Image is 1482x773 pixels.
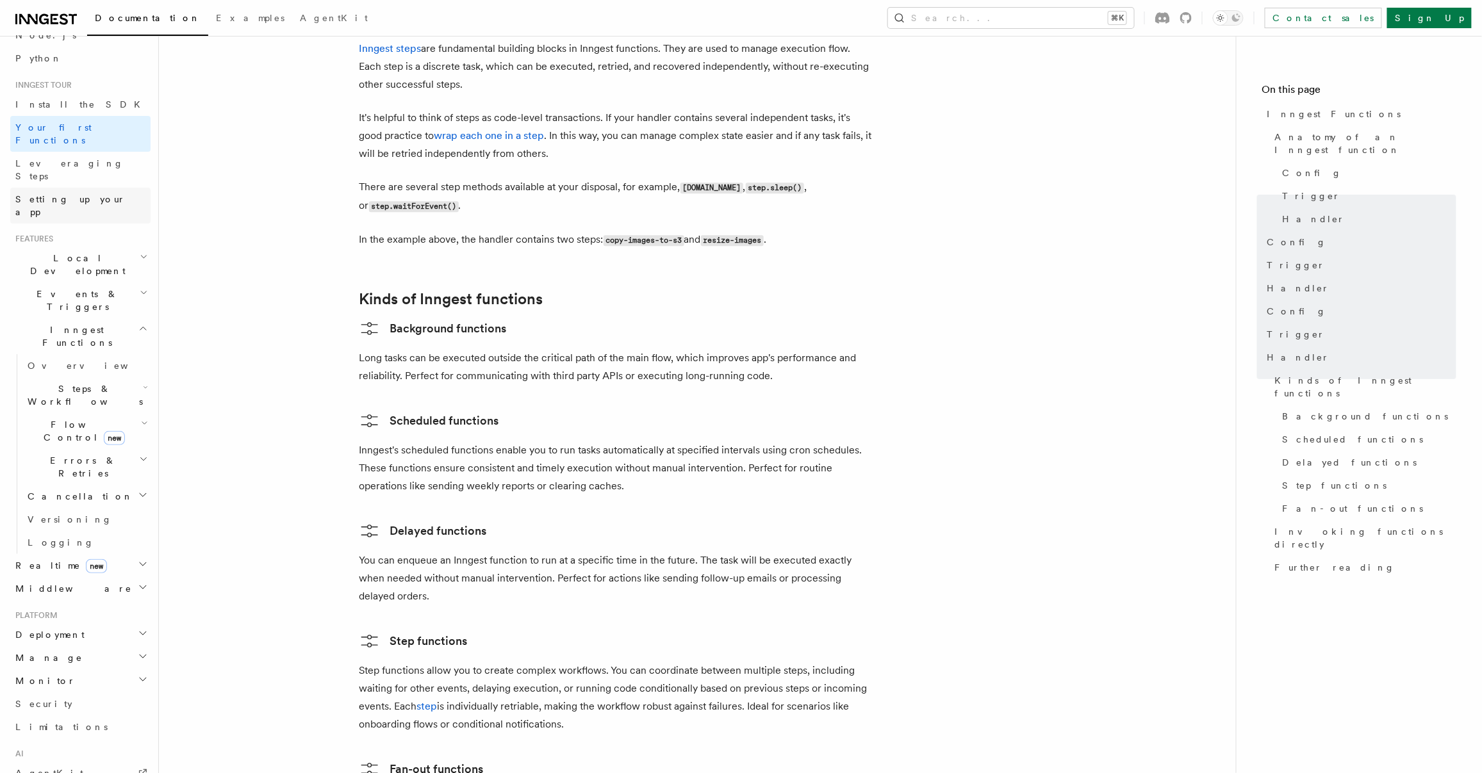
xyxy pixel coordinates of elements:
a: Security [10,692,151,715]
span: Kinds of Inngest functions [1275,374,1456,400]
a: Python [10,47,151,70]
span: Handler [1267,351,1330,364]
button: Inngest Functions [10,318,151,354]
a: Background functions [1278,405,1456,428]
span: Features [10,234,53,244]
a: Setting up your app [10,188,151,224]
button: Deployment [10,623,151,646]
a: Install the SDK [10,93,151,116]
a: Step functions [359,631,468,651]
a: Kinds of Inngest functions [1270,369,1456,405]
a: Leveraging Steps [10,152,151,188]
span: Trigger [1267,259,1326,272]
a: Examples [208,4,292,35]
a: Delayed functions [359,521,487,541]
span: Logging [28,537,94,548]
a: Your first Functions [10,116,151,152]
p: There are several step methods available at your disposal, for example, , , or . [359,178,872,215]
span: Background functions [1283,410,1449,423]
span: Flow Control [22,418,141,444]
a: Overview [22,354,151,377]
h4: On this page [1262,82,1456,102]
button: Cancellation [22,485,151,508]
span: Errors & Retries [22,454,139,480]
span: Handler [1283,213,1346,225]
span: Security [15,699,72,709]
kbd: ⌘K [1108,12,1126,24]
a: Config [1262,300,1456,323]
a: Inngest steps [359,42,422,54]
span: Handler [1267,282,1330,295]
button: Toggle dark mode [1213,10,1244,26]
p: You can enqueue an Inngest function to run at a specific time in the future. The task will be exe... [359,551,872,605]
span: Versioning [28,514,112,525]
span: Delayed functions [1283,456,1417,469]
a: Anatomy of an Inngest function [1270,126,1456,161]
span: Inngest tour [10,80,72,90]
a: wrap each one in a step [434,129,545,142]
span: Your first Functions [15,122,92,145]
a: Delayed functions [1278,451,1456,474]
p: Inngest's scheduled functions enable you to run tasks automatically at specified intervals using ... [359,441,872,495]
span: Limitations [15,722,108,732]
a: Trigger [1262,323,1456,346]
a: Contact sales [1265,8,1382,28]
span: Invoking functions directly [1275,525,1456,551]
a: Logging [22,531,151,554]
div: Inngest Functions [10,354,151,554]
a: Background functions [359,318,507,339]
span: Platform [10,610,58,621]
span: Config [1267,305,1327,318]
span: Monitor [10,674,76,687]
a: Config [1278,161,1456,184]
span: Events & Triggers [10,288,140,313]
button: Flow Controlnew [22,413,151,449]
a: Handler [1262,346,1456,369]
a: Config [1262,231,1456,254]
button: Middleware [10,577,151,600]
p: It's helpful to think of steps as code-level transactions. If your handler contains several indep... [359,109,872,163]
span: Cancellation [22,490,133,503]
a: Sign Up [1387,8,1472,28]
a: Fan-out functions [1278,497,1456,520]
p: Long tasks can be executed outside the critical path of the main flow, which improves app's perfo... [359,349,872,385]
button: Manage [10,646,151,669]
p: Step functions allow you to create complex workflows. You can coordinate between multiple steps, ... [359,662,872,733]
span: Local Development [10,252,140,277]
a: Step functions [1278,474,1456,497]
a: Kinds of Inngest functions [359,290,543,308]
button: Realtimenew [10,554,151,577]
code: step.sleep() [746,183,804,193]
code: copy-images-to-s3 [604,235,684,246]
span: Python [15,53,62,63]
span: new [104,431,125,445]
button: Local Development [10,247,151,282]
span: Middleware [10,582,132,595]
span: Inngest Functions [10,323,138,349]
a: Documentation [87,4,208,36]
span: Scheduled functions [1283,433,1424,446]
code: resize-images [701,235,764,246]
code: step.waitForEvent() [369,201,459,212]
a: AgentKit [292,4,375,35]
p: are fundamental building blocks in Inngest functions. They are used to manage execution flow. Eac... [359,40,872,94]
span: Inngest Functions [1267,108,1401,120]
span: Examples [216,13,284,23]
span: AgentKit [300,13,368,23]
span: Further reading [1275,561,1396,574]
span: Documentation [95,13,201,23]
a: Trigger [1278,184,1456,207]
a: Scheduled functions [359,411,499,431]
span: new [86,559,107,573]
a: Handler [1262,277,1456,300]
button: Search...⌘K [888,8,1134,28]
span: Trigger [1283,190,1341,202]
a: Scheduled functions [1278,428,1456,451]
a: step [417,700,438,712]
span: Deployment [10,628,85,641]
span: Setting up your app [15,194,126,217]
a: Handler [1278,207,1456,231]
a: Invoking functions directly [1270,520,1456,556]
button: Events & Triggers [10,282,151,318]
a: Limitations [10,715,151,738]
